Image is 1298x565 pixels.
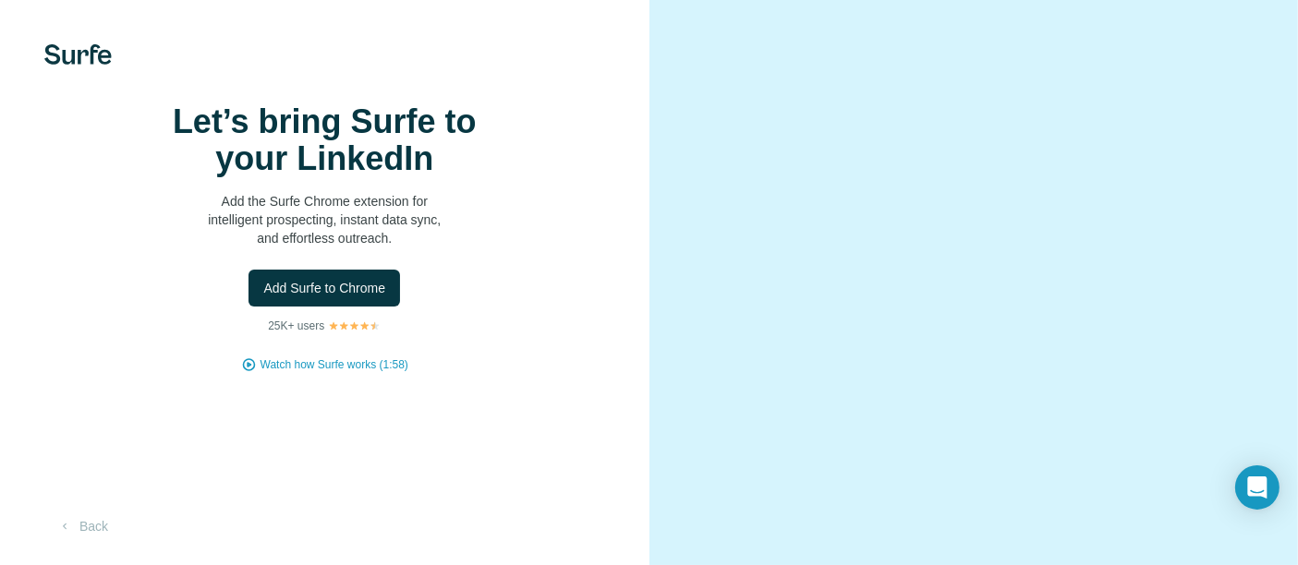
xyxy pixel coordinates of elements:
h1: Let’s bring Surfe to your LinkedIn [140,103,509,177]
img: Surfe's logo [44,44,112,65]
button: Add Surfe to Chrome [249,270,400,307]
img: Rating Stars [328,320,381,331]
span: Add Surfe to Chrome [263,279,385,297]
p: Add the Surfe Chrome extension for intelligent prospecting, instant data sync, and effortless out... [140,192,509,247]
div: Open Intercom Messenger [1235,465,1280,510]
button: Watch how Surfe works (1:58) [261,356,408,373]
button: Back [44,510,121,543]
p: 25K+ users [268,318,324,334]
